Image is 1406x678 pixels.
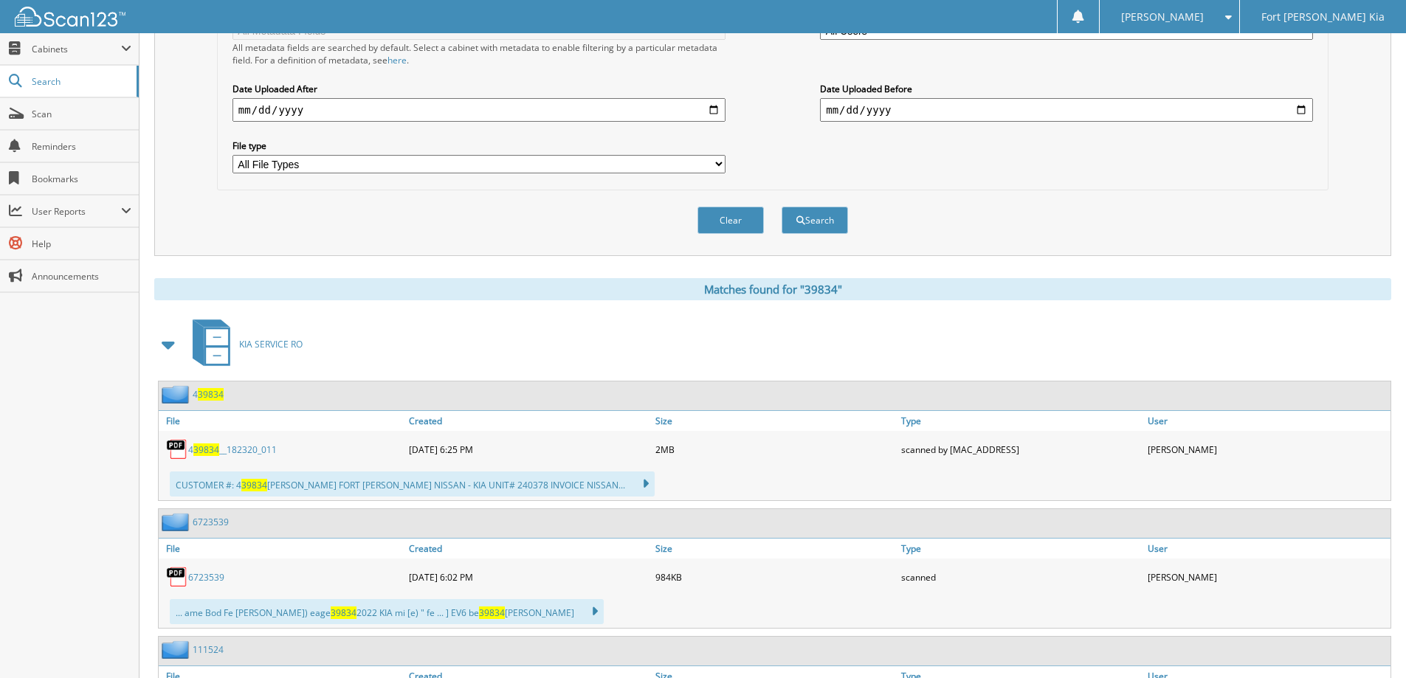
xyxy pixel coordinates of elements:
[193,443,219,456] span: 39834
[782,207,848,234] button: Search
[32,108,131,120] span: Scan
[897,411,1144,431] a: Type
[387,54,407,66] a: here
[897,435,1144,464] div: scanned by [MAC_ADDRESS]
[166,438,188,460] img: PDF.png
[32,140,131,153] span: Reminders
[232,41,726,66] div: All metadata fields are searched by default. Select a cabinet with metadata to enable filtering b...
[170,599,604,624] div: ... ame Bod Fe [PERSON_NAME]) eage 2022 KIA mi [e) " fe ... ] EV6 be [PERSON_NAME]
[188,571,224,584] a: 6723539
[32,238,131,250] span: Help
[241,479,267,491] span: 39834
[162,513,193,531] img: folder2.png
[188,443,277,456] a: 439834__182320_011
[193,388,224,401] a: 439834
[232,98,726,122] input: start
[1121,13,1204,21] span: [PERSON_NAME]
[1144,435,1391,464] div: [PERSON_NAME]
[162,640,193,659] img: folder2.png
[405,411,652,431] a: Created
[1144,562,1391,592] div: [PERSON_NAME]
[652,411,898,431] a: Size
[697,207,764,234] button: Clear
[32,270,131,283] span: Announcements
[159,411,405,431] a: File
[652,562,898,592] div: 984KB
[820,83,1313,95] label: Date Uploaded Before
[166,566,188,588] img: PDF.png
[897,562,1144,592] div: scanned
[405,539,652,558] a: Created
[239,338,303,350] span: KIA SERVICE RO
[159,539,405,558] a: File
[232,83,726,95] label: Date Uploaded After
[1144,539,1391,558] a: User
[162,385,193,404] img: folder2.png
[652,435,898,464] div: 2MB
[32,43,121,55] span: Cabinets
[405,435,652,464] div: [DATE] 6:25 PM
[1144,411,1391,431] a: User
[193,643,224,656] a: 111524
[405,562,652,592] div: [DATE] 6:02 PM
[820,98,1313,122] input: end
[32,75,129,88] span: Search
[184,315,303,373] a: KIA SERVICE RO
[232,139,726,152] label: File type
[897,539,1144,558] a: Type
[1261,13,1385,21] span: Fort [PERSON_NAME] Kia
[198,388,224,401] span: 39834
[193,516,229,528] a: 6723539
[32,205,121,218] span: User Reports
[479,606,505,619] span: 39834
[154,278,1391,300] div: Matches found for "39834"
[15,7,125,27] img: scan123-logo-white.svg
[652,539,898,558] a: Size
[32,173,131,185] span: Bookmarks
[170,471,655,497] div: CUSTOMER #: 4 [PERSON_NAME] FORT [PERSON_NAME] NISSAN - KIA UNIT# 240378 INVOICE NISSAN...
[331,606,356,619] span: 39834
